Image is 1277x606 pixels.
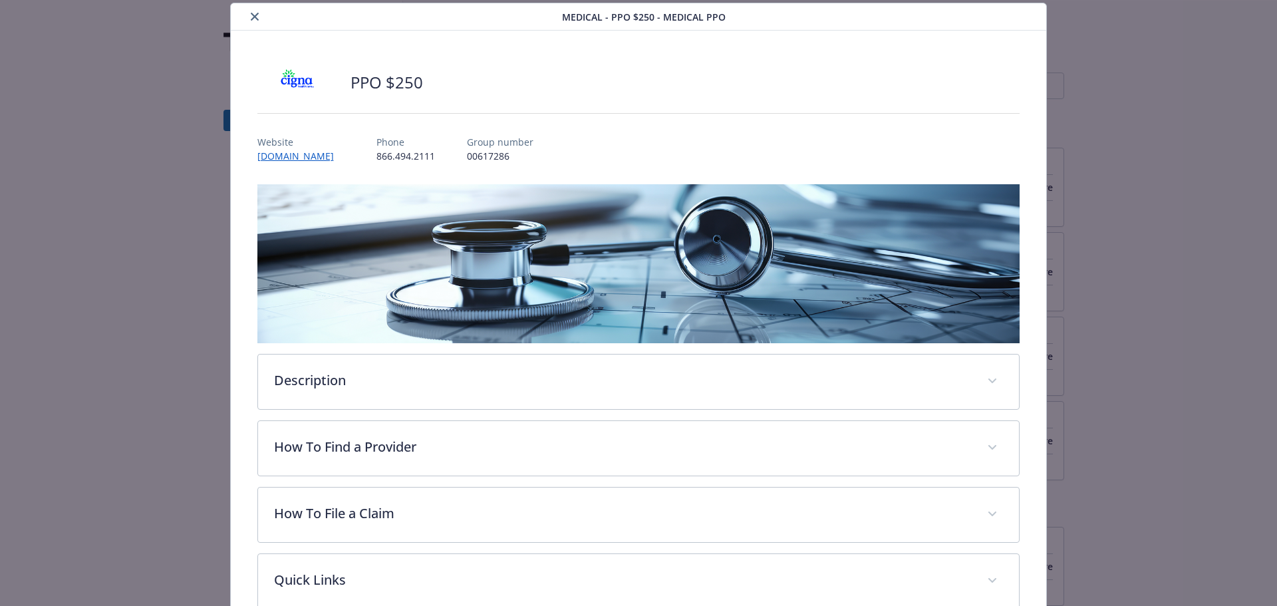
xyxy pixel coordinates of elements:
a: [DOMAIN_NAME] [257,150,345,162]
p: Group number [467,135,533,149]
div: How To Find a Provider [258,421,1020,476]
div: How To File a Claim [258,488,1020,542]
p: Description [274,371,972,390]
p: How To Find a Provider [274,437,972,457]
span: Medical - PPO $250 - Medical PPO [562,10,726,24]
img: banner [257,184,1020,343]
p: Website [257,135,345,149]
img: CIGNA [257,63,337,102]
p: Quick Links [274,570,972,590]
button: close [247,9,263,25]
p: 866.494.2111 [376,149,435,163]
p: Phone [376,135,435,149]
h2: PPO $250 [351,71,423,94]
p: How To File a Claim [274,504,972,524]
div: Description [258,355,1020,409]
p: 00617286 [467,149,533,163]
